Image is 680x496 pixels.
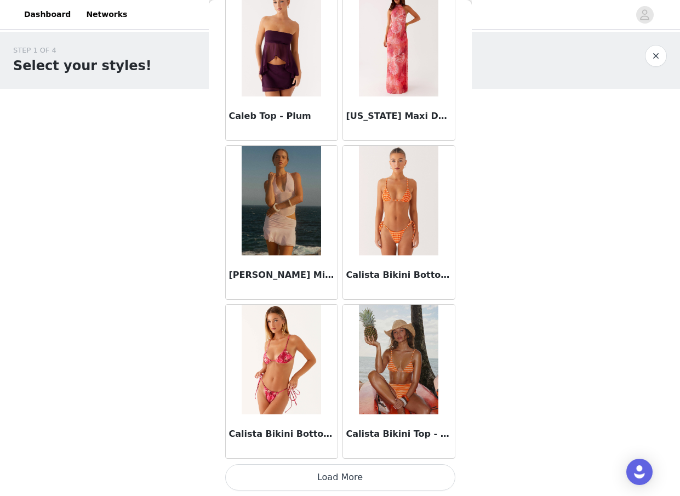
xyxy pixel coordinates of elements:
h3: Calista Bikini Bottoms - Orchid Pink [229,427,334,441]
img: Calista Bikini Top - Orange Stripe [359,305,438,414]
div: avatar [639,6,650,24]
div: Open Intercom Messenger [626,459,653,485]
button: Load More [225,464,455,491]
div: STEP 1 OF 4 [13,45,152,56]
a: Networks [79,2,134,27]
a: Dashboard [18,2,77,27]
h3: [PERSON_NAME] Mini Dress - Pink [229,269,334,282]
h3: [US_STATE] Maxi Dress - Flamingo Fling [346,110,452,123]
h3: Calista Bikini Top - Orange Stripe [346,427,452,441]
img: Calista Bikini Bottoms - Orange Stripe [359,146,438,255]
h3: Calista Bikini Bottoms - Orange Stripe [346,269,452,282]
h1: Select your styles! [13,56,152,76]
img: Calista Bikini Bottoms - Orchid Pink [242,305,321,414]
img: Calissa Haltherneck Mini Dress - Pink [242,146,321,255]
h3: Caleb Top - Plum [229,110,334,123]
